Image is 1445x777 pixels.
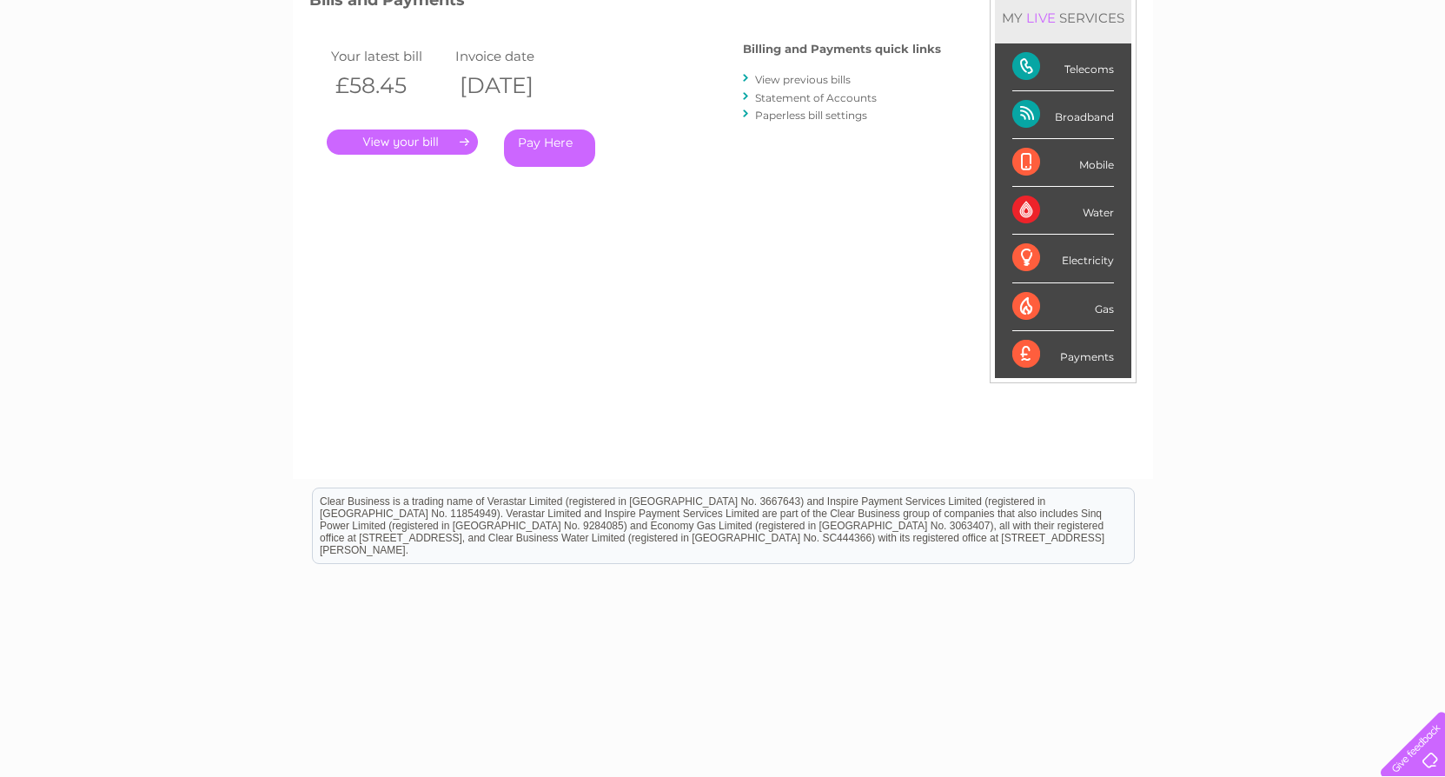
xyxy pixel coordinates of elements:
div: Broadband [1012,91,1114,139]
div: Telecoms [1012,43,1114,91]
td: Your latest bill [327,44,452,68]
div: Clear Business is a trading name of Verastar Limited (registered in [GEOGRAPHIC_DATA] No. 3667643... [313,10,1134,84]
a: View previous bills [755,73,851,86]
h4: Billing and Payments quick links [743,43,941,56]
a: Paperless bill settings [755,109,867,122]
a: . [327,129,478,155]
th: [DATE] [451,68,576,103]
a: Blog [1294,74,1319,87]
div: Electricity [1012,235,1114,282]
td: Invoice date [451,44,576,68]
a: Pay Here [504,129,595,167]
div: LIVE [1023,10,1059,26]
th: £58.45 [327,68,452,103]
a: Log out [1388,74,1428,87]
div: Gas [1012,283,1114,331]
a: Statement of Accounts [755,91,877,104]
a: Telecoms [1231,74,1283,87]
a: 0333 014 3131 [1117,9,1237,30]
a: Energy [1183,74,1221,87]
a: Water [1139,74,1172,87]
div: Payments [1012,331,1114,378]
div: Water [1012,187,1114,235]
a: Contact [1329,74,1372,87]
div: Mobile [1012,139,1114,187]
img: logo.png [50,45,139,98]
